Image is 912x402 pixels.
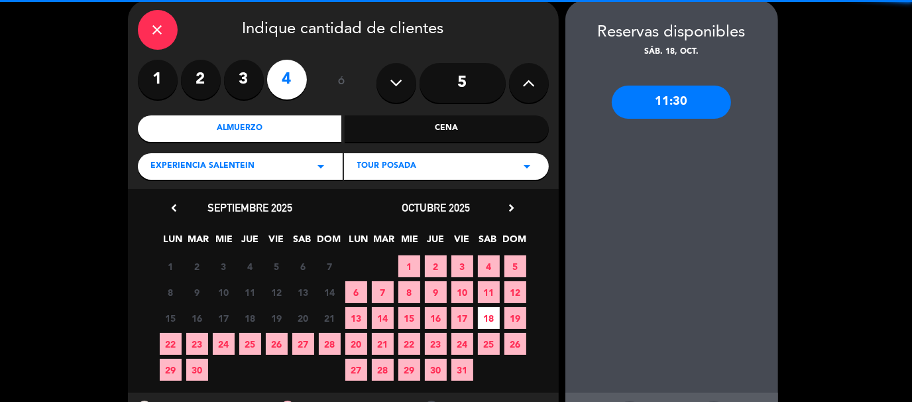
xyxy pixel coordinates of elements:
[425,333,447,355] span: 23
[292,281,314,303] span: 13
[181,60,221,100] label: 2
[213,307,235,329] span: 17
[425,359,447,381] span: 30
[224,60,264,100] label: 3
[565,20,778,46] div: Reservas disponibles
[425,255,447,277] span: 2
[188,232,209,253] span: MAR
[160,255,182,277] span: 1
[213,281,235,303] span: 10
[425,232,447,253] span: JUE
[150,22,166,38] i: close
[151,160,255,173] span: Experiencia Salentein
[319,307,341,329] span: 21
[504,333,526,355] span: 26
[345,333,367,355] span: 20
[291,232,313,253] span: SAB
[504,307,526,329] span: 19
[186,359,208,381] span: 30
[239,333,261,355] span: 25
[319,281,341,303] span: 14
[345,281,367,303] span: 6
[372,307,394,329] span: 14
[239,281,261,303] span: 11
[162,232,184,253] span: LUN
[402,201,470,214] span: octubre 2025
[502,232,524,253] span: DOM
[267,60,307,100] label: 4
[138,10,549,50] div: Indique cantidad de clientes
[266,255,288,277] span: 5
[478,333,500,355] span: 25
[213,333,235,355] span: 24
[239,255,261,277] span: 4
[451,255,473,277] span: 3
[160,307,182,329] span: 15
[478,281,500,303] span: 11
[186,333,208,355] span: 23
[160,281,182,303] span: 8
[138,60,178,100] label: 1
[505,201,519,215] i: chevron_right
[320,60,363,106] div: ó
[319,333,341,355] span: 28
[345,307,367,329] span: 13
[160,359,182,381] span: 29
[319,255,341,277] span: 7
[239,232,261,253] span: JUE
[292,307,314,329] span: 20
[451,333,473,355] span: 24
[451,307,473,329] span: 17
[345,115,549,142] div: Cena
[504,255,526,277] span: 5
[138,115,342,142] div: Almuerzo
[398,333,420,355] span: 22
[451,281,473,303] span: 10
[504,281,526,303] span: 12
[208,201,293,214] span: septiembre 2025
[317,232,339,253] span: DOM
[357,160,417,173] span: Tour Posada
[398,255,420,277] span: 1
[478,255,500,277] span: 4
[345,359,367,381] span: 27
[520,159,536,174] i: arrow_drop_down
[213,232,235,253] span: MIE
[373,232,395,253] span: MAR
[565,46,778,59] div: sáb. 18, oct.
[266,333,288,355] span: 26
[265,232,287,253] span: VIE
[168,201,182,215] i: chevron_left
[372,333,394,355] span: 21
[292,333,314,355] span: 27
[266,307,288,329] span: 19
[292,255,314,277] span: 6
[425,281,447,303] span: 9
[477,232,498,253] span: SAB
[266,281,288,303] span: 12
[398,307,420,329] span: 15
[213,255,235,277] span: 3
[398,359,420,381] span: 29
[372,281,394,303] span: 7
[399,232,421,253] span: MIE
[372,359,394,381] span: 28
[313,159,329,174] i: arrow_drop_down
[160,333,182,355] span: 22
[451,232,473,253] span: VIE
[239,307,261,329] span: 18
[398,281,420,303] span: 8
[425,307,447,329] span: 16
[186,281,208,303] span: 9
[186,307,208,329] span: 16
[186,255,208,277] span: 2
[451,359,473,381] span: 31
[612,86,731,119] div: 11:30
[347,232,369,253] span: LUN
[478,307,500,329] span: 18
